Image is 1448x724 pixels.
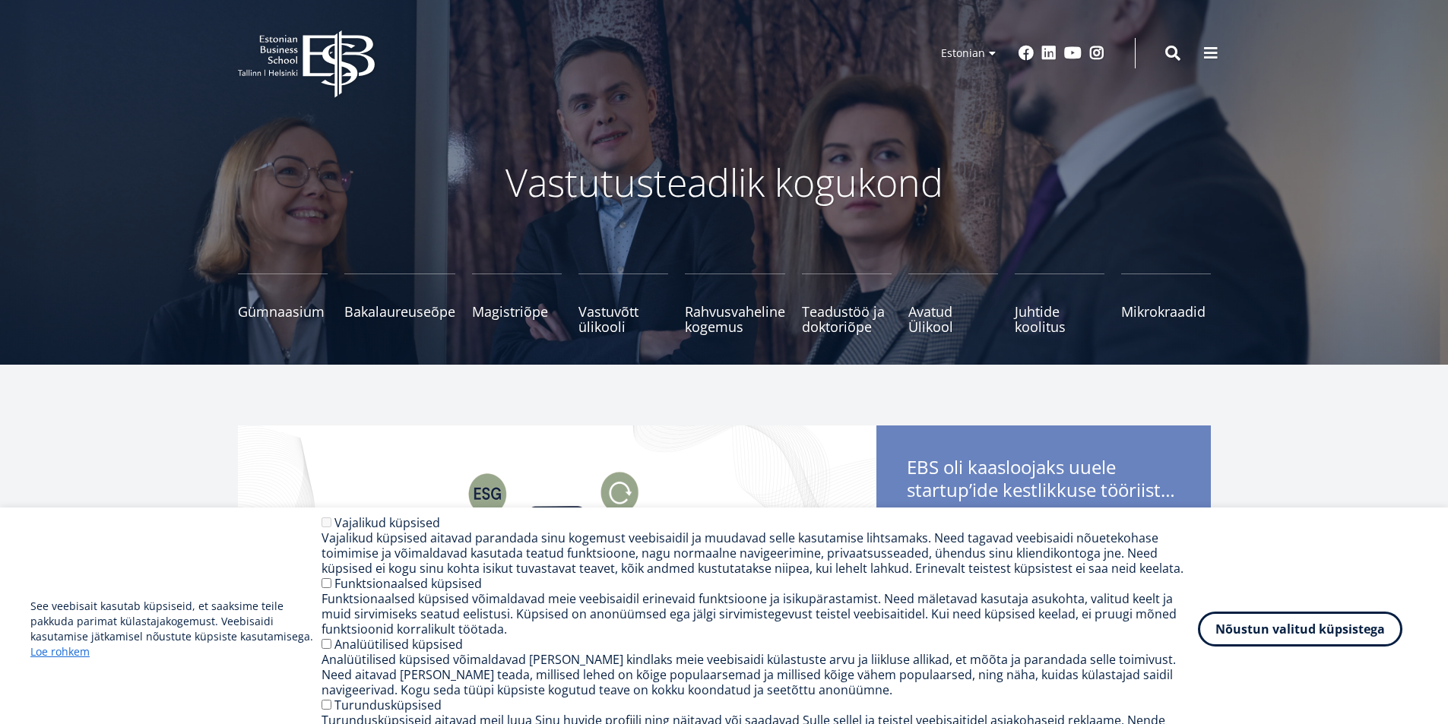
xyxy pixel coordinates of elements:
a: Magistriõpe [472,273,562,334]
p: See veebisait kasutab küpsiseid, et saaksime teile pakkuda parimat külastajakogemust. Veebisaidi ... [30,599,322,659]
a: Teadustöö ja doktoriõpe [802,273,892,334]
span: Magistriõpe [472,304,562,319]
a: Instagram [1089,46,1104,61]
span: Bakalaureuseõpe [344,304,455,319]
div: Funktsionaalsed küpsised võimaldavad meie veebisaidil erinevaid funktsioone ja isikupärastamist. ... [322,591,1198,637]
span: Juhtide koolitus [1015,304,1104,334]
img: Startup toolkit image [238,425,876,714]
a: Linkedin [1041,46,1057,61]
button: Nõustun valitud küpsistega [1198,612,1402,647]
p: Vastutusteadlik kogukond [322,160,1127,205]
label: Funktsionaalsed küpsised [334,575,482,592]
a: Youtube [1064,46,1082,61]
span: Rahvusvaheline kogemus [685,304,785,334]
span: Avatud Ülikool [908,304,998,334]
div: Analüütilised küpsised võimaldavad [PERSON_NAME] kindlaks meie veebisaidi külastuste arvu ja liik... [322,652,1198,697]
span: Teadustöö ja doktoriõpe [802,304,892,334]
span: startup’ide kestlikkuse tööriistakastile [907,479,1180,501]
span: Gümnaasium [238,304,328,319]
label: Analüütilised küpsised [334,636,463,653]
a: Gümnaasium [238,273,328,334]
a: Mikrokraadid [1121,273,1211,334]
span: Vastuvõtt ülikooli [578,304,668,334]
label: Turundusküpsised [334,697,442,713]
span: Mikrokraadid [1121,304,1211,319]
a: Juhtide koolitus [1015,273,1104,334]
label: Vajalikud küpsised [334,514,440,531]
a: Bakalaureuseõpe [344,273,455,334]
a: Facebook [1019,46,1034,61]
a: Avatud Ülikool [908,273,998,334]
a: Loe rohkem [30,644,90,659]
a: Rahvusvaheline kogemus [685,273,785,334]
div: Vajalikud küpsised aitavad parandada sinu kogemust veebisaidil ja muudavad selle kasutamise lihts... [322,530,1198,576]
a: Vastuvõtt ülikooli [578,273,668,334]
span: EBS oli kaasloojaks uuele [907,456,1180,506]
